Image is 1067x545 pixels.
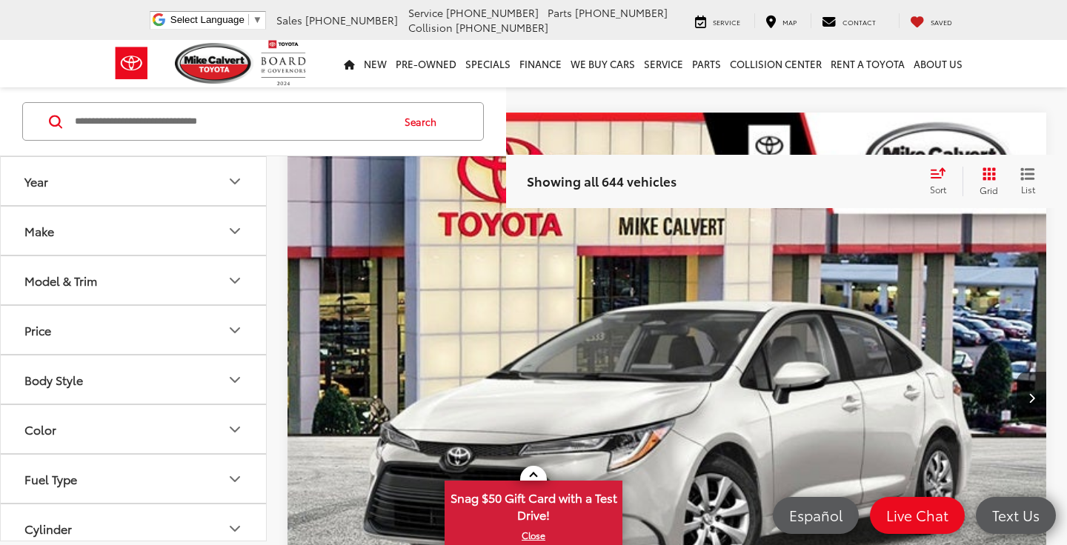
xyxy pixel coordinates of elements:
a: Home [339,40,359,87]
span: [PHONE_NUMBER] [305,13,398,27]
div: Price [226,321,244,339]
a: WE BUY CARS [566,40,639,87]
div: Year [226,173,244,190]
button: Next image [1017,372,1046,424]
a: Map [754,13,808,28]
button: Body StyleBody Style [1,355,267,404]
button: List View [1009,167,1046,196]
a: Contact [811,13,887,28]
span: [PHONE_NUMBER] [446,5,539,20]
div: Fuel Type [226,470,244,488]
a: About Us [909,40,967,87]
a: Rent a Toyota [826,40,909,87]
img: Toyota [104,39,159,87]
span: Service [713,17,740,27]
a: Service [684,13,751,28]
button: Model & TrimModel & Trim [1,256,267,304]
span: Select Language [170,14,245,25]
div: Body Style [24,372,83,387]
button: MakeMake [1,207,267,255]
a: Parts [688,40,725,87]
div: Model & Trim [24,273,97,287]
button: Fuel TypeFuel Type [1,455,267,503]
a: Español [773,497,859,534]
span: Contact [842,17,876,27]
span: Live Chat [879,506,956,524]
div: Price [24,323,51,337]
span: Sales [276,13,302,27]
span: Español [782,506,850,524]
a: Text Us [976,497,1056,534]
div: Color [24,422,56,436]
span: [PHONE_NUMBER] [575,5,668,20]
button: ColorColor [1,405,267,453]
div: Make [24,224,54,238]
span: Grid [980,184,998,196]
span: ​ [248,14,249,25]
span: Parts [548,5,572,20]
a: Pre-Owned [391,40,461,87]
img: Mike Calvert Toyota [175,43,253,84]
a: Service [639,40,688,87]
span: Saved [931,17,952,27]
a: Select Language​ [170,14,262,25]
button: Grid View [963,167,1009,196]
a: Live Chat [870,497,965,534]
div: Fuel Type [24,472,77,486]
span: Showing all 644 vehicles [527,172,677,190]
span: List [1020,183,1035,195]
span: [PHONE_NUMBER] [456,20,548,35]
div: Model & Trim [226,272,244,290]
span: Service [408,5,443,20]
span: Snag $50 Gift Card with a Test Drive! [446,482,621,527]
div: Cylinder [226,520,244,538]
div: Color [226,421,244,438]
a: New [359,40,391,87]
div: Body Style [226,371,244,389]
button: YearYear [1,157,267,205]
span: Map [782,17,797,27]
span: Text Us [985,506,1047,524]
button: Search [390,103,458,140]
div: Make [226,222,244,240]
a: Finance [515,40,566,87]
div: Cylinder [24,521,72,535]
a: My Saved Vehicles [899,13,963,28]
span: Collision [408,20,453,35]
button: PricePrice [1,306,267,354]
a: Specials [461,40,515,87]
input: Search by Make, Model, or Keyword [73,104,390,139]
div: Year [24,174,48,188]
span: ▼ [253,14,262,25]
span: Sort [930,183,946,195]
a: Collision Center [725,40,826,87]
button: Select sort value [923,167,963,196]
